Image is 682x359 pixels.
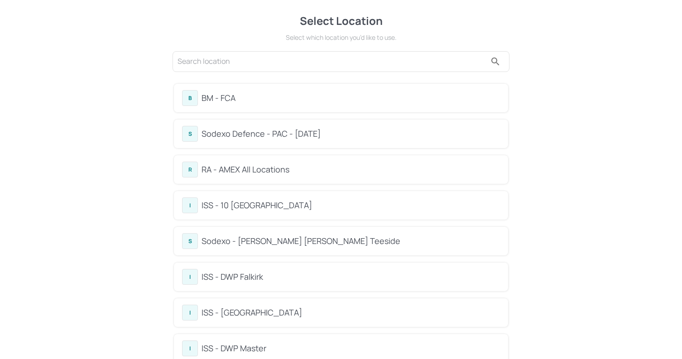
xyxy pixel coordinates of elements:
div: Select which location you’d like to use. [171,33,511,42]
div: ISS - DWP Master [202,342,500,354]
div: Sodexo - [PERSON_NAME] [PERSON_NAME] Teeside [202,235,500,247]
div: I [182,197,198,213]
div: ISS - [GEOGRAPHIC_DATA] [202,306,500,319]
div: Select Location [171,13,511,29]
div: R [182,162,198,177]
div: I [182,340,198,356]
input: Search location [178,54,486,69]
div: I [182,269,198,285]
div: ISS - 10 [GEOGRAPHIC_DATA] [202,199,500,211]
div: BM - FCA [202,92,500,104]
div: S [182,126,198,142]
div: B [182,90,198,106]
div: Sodexo Defence - PAC - [DATE] [202,128,500,140]
div: S [182,233,198,249]
div: I [182,305,198,321]
div: RA - AMEX All Locations [202,163,500,176]
button: search [486,53,504,71]
div: ISS - DWP Falkirk [202,271,500,283]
